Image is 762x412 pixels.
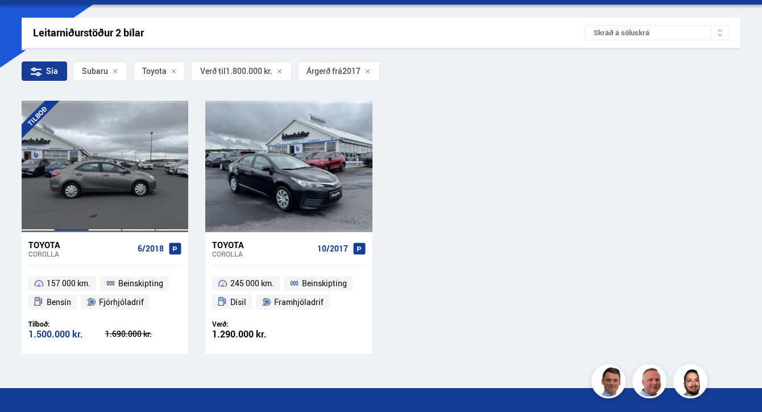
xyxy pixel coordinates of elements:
span: Beinskipting [118,277,163,290]
span: 6/2018 [138,244,164,253]
div: Corolla [28,250,133,258]
div: 1.500.000 kr. [28,329,105,339]
span: 157 000 km. [47,277,90,290]
span: Bensín [47,295,71,309]
button: Open LiveChat chat widget [9,5,43,39]
span: Verð til [200,67,226,76]
a: Toyota Corolla 6/2018 157 000 km. Beinskipting Bensín Fjórhjóladrif Tilboð: 1.500.000 kr. 1.690.0... [22,232,188,354]
span: Beinskipting [302,277,347,290]
img: FbJEzSuNWCJXmdc-.webp [593,366,627,400]
span: Dísil [230,295,246,309]
a: Toyota Corolla 10/2017 245 000 km. Beinskipting Dísil Framhjóladrif Verð: 1.290.000 kr. [205,232,372,354]
div: Tilboð: [28,320,105,328]
div: 1.290.000 kr. [212,329,289,339]
div: Toyota [28,240,133,250]
span: Toyota [142,67,167,76]
div: Toyota [212,240,312,250]
div: Corolla [212,250,312,258]
div: Verð: [212,320,289,328]
span: Framhjóladrif [274,295,324,309]
span: Árgerð frá [307,67,342,76]
div: Skráð á söluskrá [585,25,729,40]
div: Leitarniðurstöður 2 bílar [33,27,585,39]
div: Sía [22,61,67,81]
span: Fjórhjóladrif [99,295,144,309]
span: 2017 [342,67,361,76]
span: 245 000 km. [230,277,274,290]
img: siFngHWaQ9KaOqBr.png [634,366,668,400]
span: 10/2017 [317,244,348,253]
span: Subaru [82,67,108,76]
div: 1.690.000 kr. [105,330,182,338]
img: nhp88E3Fdnt1Opn2.png [675,366,709,400]
span: 1.800.000 kr. [226,67,272,76]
